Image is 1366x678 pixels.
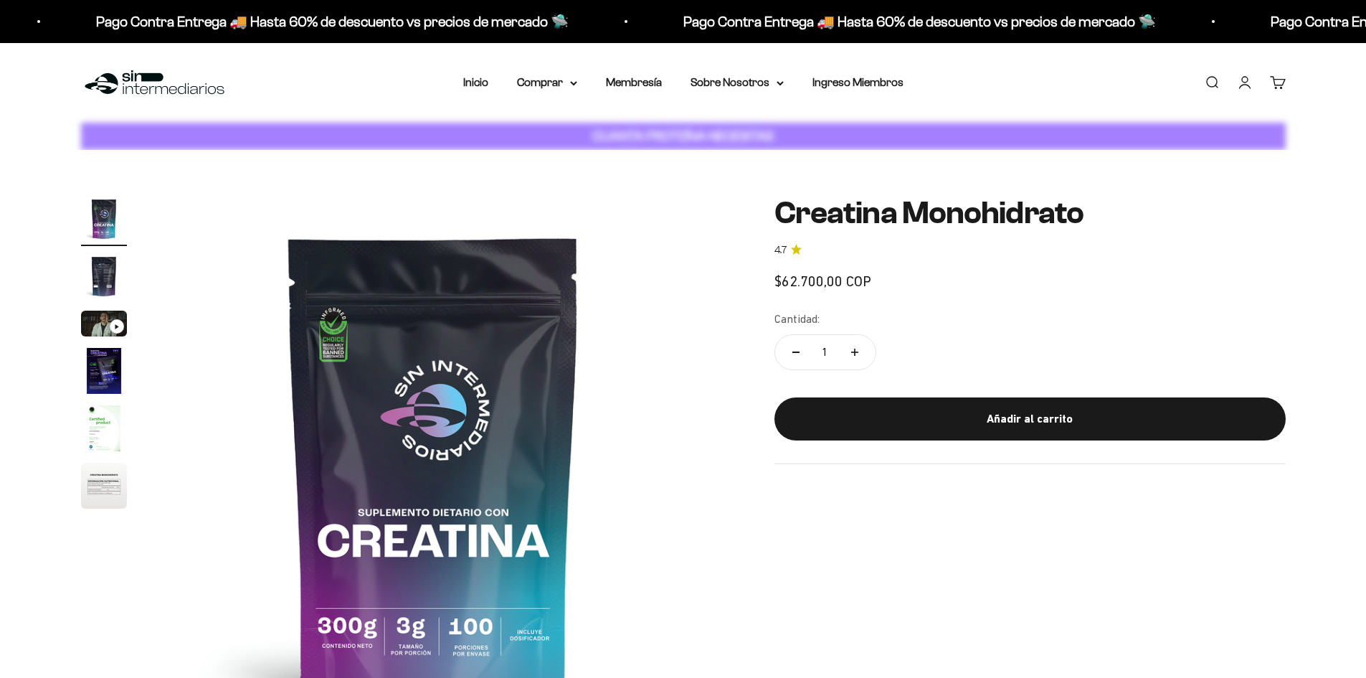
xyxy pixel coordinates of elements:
a: Membresía [606,76,662,88]
sale-price: $62.700,00 COP [774,270,871,293]
p: Pago Contra Entrega 🚚 Hasta 60% de descuento vs precios de mercado 🛸 [96,10,569,33]
button: Aumentar cantidad [834,335,876,369]
summary: Comprar [517,73,577,92]
button: Ir al artículo 5 [81,405,127,456]
button: Ir al artículo 3 [81,311,127,341]
span: 4.7 [774,243,787,258]
h1: Creatina Monohidrato [774,196,1286,230]
div: Añadir al carrito [803,410,1257,428]
a: Inicio [463,76,488,88]
strong: CUANTA PROTEÍNA NECESITAS [592,128,774,143]
summary: Sobre Nosotros [691,73,784,92]
label: Cantidad: [774,310,820,329]
img: Creatina Monohidrato [81,196,127,242]
img: Creatina Monohidrato [81,463,127,509]
button: Ir al artículo 2 [81,253,127,303]
button: Añadir al carrito [774,397,1286,441]
button: Ir al artículo 1 [81,196,127,246]
button: Ir al artículo 4 [81,348,127,398]
button: Ir al artículo 6 [81,463,127,513]
a: Ingreso Miembros [812,76,903,88]
img: Creatina Monohidrato [81,348,127,394]
button: Reducir cantidad [775,335,817,369]
a: 4.74.7 de 5.0 estrellas [774,243,1286,258]
img: Creatina Monohidrato [81,253,127,299]
img: Creatina Monohidrato [81,405,127,451]
p: Pago Contra Entrega 🚚 Hasta 60% de descuento vs precios de mercado 🛸 [683,10,1156,33]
